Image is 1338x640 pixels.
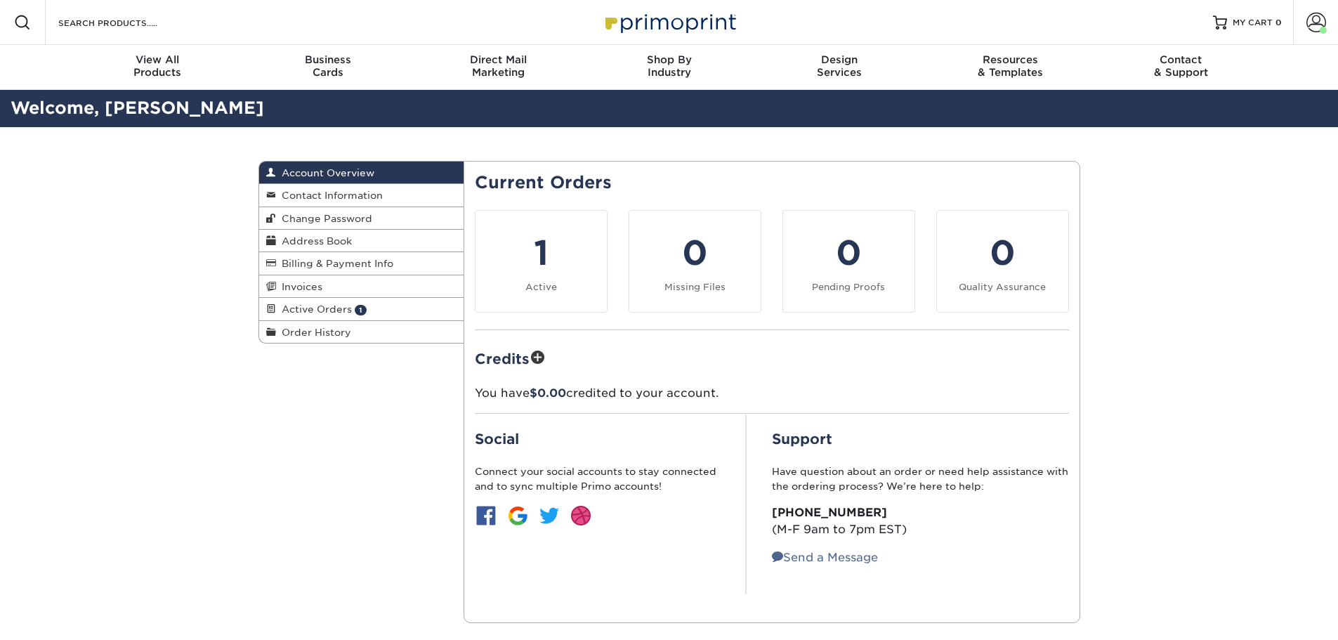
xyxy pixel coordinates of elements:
span: Billing & Payment Info [276,258,393,269]
span: $0.00 [530,386,566,400]
div: Cards [242,53,413,79]
div: 0 [638,228,752,278]
span: View All [72,53,243,66]
span: Change Password [276,213,372,224]
a: Address Book [259,230,464,252]
a: Send a Message [772,551,878,564]
div: Marketing [413,53,584,79]
p: Have question about an order or need help assistance with the ordering process? We’re here to help: [772,464,1069,493]
div: Industry [584,53,754,79]
span: Invoices [276,281,322,292]
span: Account Overview [276,167,374,178]
a: Contact Information [259,184,464,207]
span: Shop By [584,53,754,66]
a: BusinessCards [242,45,413,90]
div: & Templates [925,53,1096,79]
small: Active [525,282,557,292]
h2: Support [772,431,1069,448]
img: btn-google.jpg [506,504,529,527]
div: Products [72,53,243,79]
p: You have credited to your account. [475,385,1069,402]
span: Order History [276,327,351,338]
span: MY CART [1233,17,1273,29]
a: 0 Quality Assurance [936,210,1069,313]
a: Direct MailMarketing [413,45,584,90]
p: Connect your social accounts to stay connected and to sync multiple Primo accounts! [475,464,721,493]
div: & Support [1096,53,1266,79]
span: 0 [1275,18,1282,27]
h2: Current Orders [475,173,1069,193]
span: Contact [1096,53,1266,66]
div: 0 [945,228,1060,278]
a: Order History [259,321,464,343]
span: Design [754,53,925,66]
span: 1 [355,305,367,315]
span: Contact Information [276,190,383,201]
img: Primoprint [599,7,740,37]
a: Billing & Payment Info [259,252,464,275]
a: Invoices [259,275,464,298]
img: btn-dribbble.jpg [570,504,592,527]
span: Active Orders [276,303,352,315]
a: Contact& Support [1096,45,1266,90]
span: Address Book [276,235,352,247]
div: 1 [484,228,598,278]
strong: [PHONE_NUMBER] [772,506,887,519]
a: 0 Pending Proofs [782,210,915,313]
img: btn-twitter.jpg [538,504,560,527]
a: DesignServices [754,45,925,90]
div: Services [754,53,925,79]
p: (M-F 9am to 7pm EST) [772,504,1069,538]
a: Account Overview [259,162,464,184]
a: Resources& Templates [925,45,1096,90]
input: SEARCH PRODUCTS..... [57,14,194,31]
a: View AllProducts [72,45,243,90]
span: Resources [925,53,1096,66]
div: 0 [792,228,906,278]
a: Active Orders 1 [259,298,464,320]
h2: Social [475,431,721,448]
small: Missing Files [664,282,726,292]
a: 1 Active [475,210,608,313]
h2: Credits [475,347,1069,369]
small: Pending Proofs [812,282,885,292]
small: Quality Assurance [959,282,1046,292]
a: Shop ByIndustry [584,45,754,90]
a: 0 Missing Files [629,210,761,313]
span: Business [242,53,413,66]
a: Change Password [259,207,464,230]
span: Direct Mail [413,53,584,66]
img: btn-facebook.jpg [475,504,497,527]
